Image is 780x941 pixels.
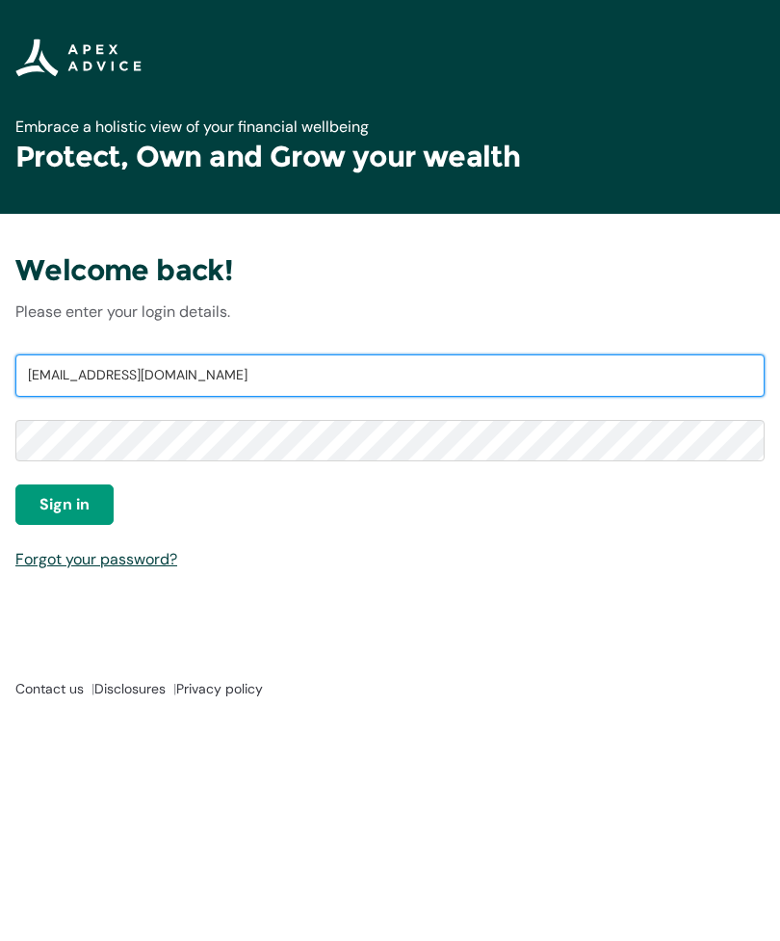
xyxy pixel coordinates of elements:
[15,354,765,397] input: Username
[15,680,94,697] a: Contact us
[15,117,369,137] span: Embrace a holistic view of your financial wellbeing
[15,549,177,569] a: Forgot your password?
[15,139,765,175] h1: Protect, Own and Grow your wealth
[39,493,90,516] span: Sign in
[15,39,142,77] img: Apex Advice Group
[15,252,765,289] h3: Welcome back!
[94,680,176,697] a: Disclosures
[176,680,263,697] a: Privacy policy
[15,301,765,324] p: Please enter your login details.
[15,484,114,525] button: Sign in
